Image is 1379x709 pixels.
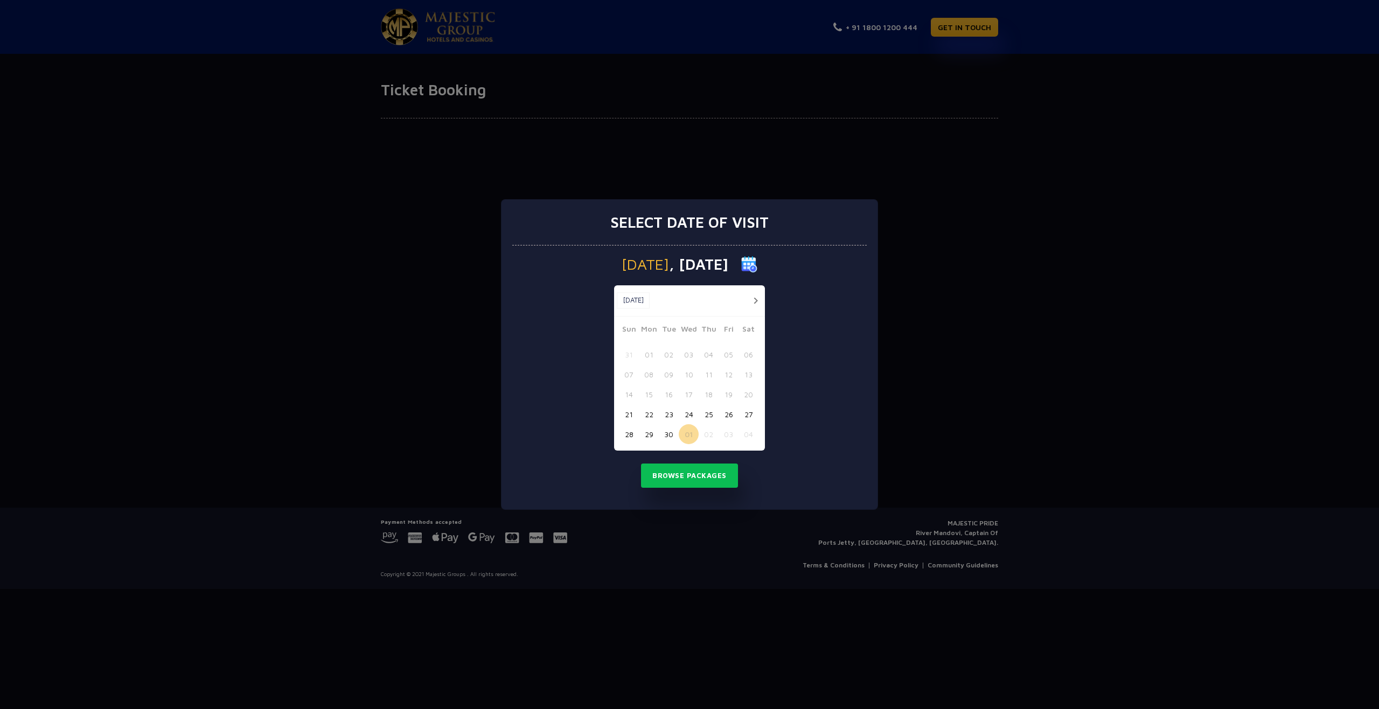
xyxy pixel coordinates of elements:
[610,213,769,231] h3: Select date of visit
[699,323,719,338] span: Thu
[739,404,758,424] button: 27
[679,404,699,424] button: 24
[679,323,699,338] span: Wed
[719,404,739,424] button: 26
[659,345,679,364] button: 02
[639,323,659,338] span: Mon
[679,384,699,404] button: 17
[739,384,758,404] button: 20
[669,257,728,272] span: , [DATE]
[639,364,659,384] button: 08
[639,384,659,404] button: 15
[619,424,639,444] button: 28
[639,345,659,364] button: 01
[679,345,699,364] button: 03
[699,384,719,404] button: 18
[659,424,679,444] button: 30
[659,364,679,384] button: 09
[719,323,739,338] span: Fri
[639,424,659,444] button: 29
[699,404,719,424] button: 25
[679,364,699,384] button: 10
[617,292,650,308] button: [DATE]
[699,364,719,384] button: 11
[741,256,757,272] img: calender icon
[719,424,739,444] button: 03
[622,257,669,272] span: [DATE]
[699,345,719,364] button: 04
[719,345,739,364] button: 05
[679,424,699,444] button: 01
[739,345,758,364] button: 06
[659,323,679,338] span: Tue
[619,404,639,424] button: 21
[659,384,679,404] button: 16
[659,404,679,424] button: 23
[619,323,639,338] span: Sun
[739,424,758,444] button: 04
[641,464,738,488] button: Browse Packages
[619,345,639,364] button: 31
[739,323,758,338] span: Sat
[719,384,739,404] button: 19
[719,364,739,384] button: 12
[739,364,758,384] button: 13
[619,384,639,404] button: 14
[699,424,719,444] button: 02
[639,404,659,424] button: 22
[619,364,639,384] button: 07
